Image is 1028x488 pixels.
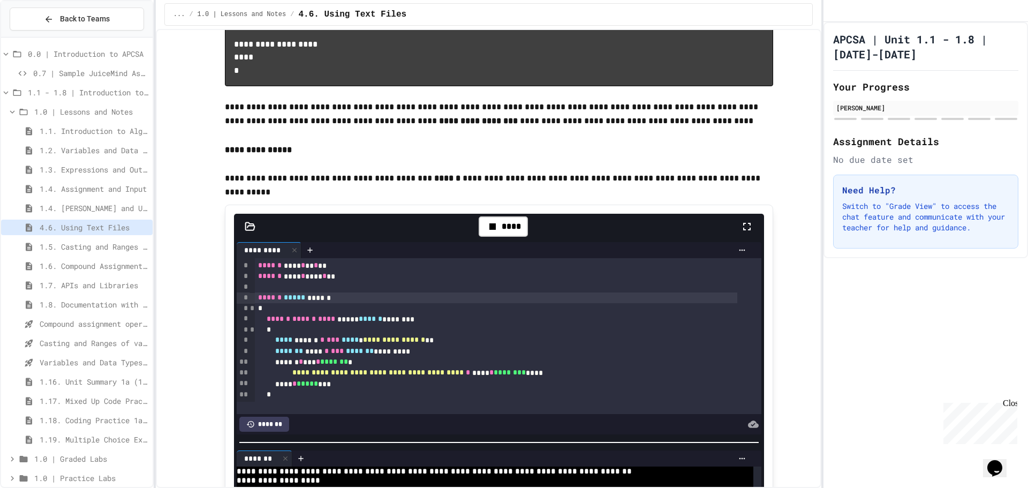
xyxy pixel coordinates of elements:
[40,318,148,329] span: Compound assignment operators - Quiz
[33,67,148,79] span: 0.7 | Sample JuiceMind Assignment - [GEOGRAPHIC_DATA]
[939,399,1017,444] iframe: chat widget
[40,434,148,445] span: 1.19. Multiple Choice Exercises for Unit 1a (1.1-1.6)
[198,10,286,19] span: 1.0 | Lessons and Notes
[40,145,148,156] span: 1.2. Variables and Data Types
[60,13,110,25] span: Back to Teams
[290,10,294,19] span: /
[34,453,148,464] span: 1.0 | Graded Labs
[40,395,148,407] span: 1.17. Mixed Up Code Practice 1.1-1.6
[4,4,74,68] div: Chat with us now!Close
[40,222,148,233] span: 4.6. Using Text Files
[40,376,148,387] span: 1.16. Unit Summary 1a (1.1-1.6)
[983,445,1017,477] iframe: chat widget
[836,103,1015,112] div: [PERSON_NAME]
[40,337,148,349] span: Casting and Ranges of variables - Quiz
[40,183,148,194] span: 1.4. Assignment and Input
[28,48,148,59] span: 0.0 | Introduction to APCSA
[40,280,148,291] span: 1.7. APIs and Libraries
[842,184,1009,197] h3: Need Help?
[40,260,148,272] span: 1.6. Compound Assignment Operators
[40,202,148,214] span: 1.4. [PERSON_NAME] and User Input
[842,201,1009,233] p: Switch to "Grade View" to access the chat feature and communicate with your teacher for help and ...
[40,357,148,368] span: Variables and Data Types - Quiz
[34,106,148,117] span: 1.0 | Lessons and Notes
[40,241,148,252] span: 1.5. Casting and Ranges of Values
[40,125,148,137] span: 1.1. Introduction to Algorithms, Programming, and Compilers
[189,10,193,19] span: /
[28,87,148,98] span: 1.1 - 1.8 | Introduction to Java
[40,415,148,426] span: 1.18. Coding Practice 1a (1.1-1.6)
[40,299,148,310] span: 1.8. Documentation with Comments and Preconditions
[298,8,406,21] span: 4.6. Using Text Files
[833,153,1018,166] div: No due date set
[173,10,185,19] span: ...
[10,7,144,31] button: Back to Teams
[40,164,148,175] span: 1.3. Expressions and Output [New]
[833,32,1018,62] h1: APCSA | Unit 1.1 - 1.8 | [DATE]-[DATE]
[34,472,148,484] span: 1.0 | Practice Labs
[833,134,1018,149] h2: Assignment Details
[833,79,1018,94] h2: Your Progress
